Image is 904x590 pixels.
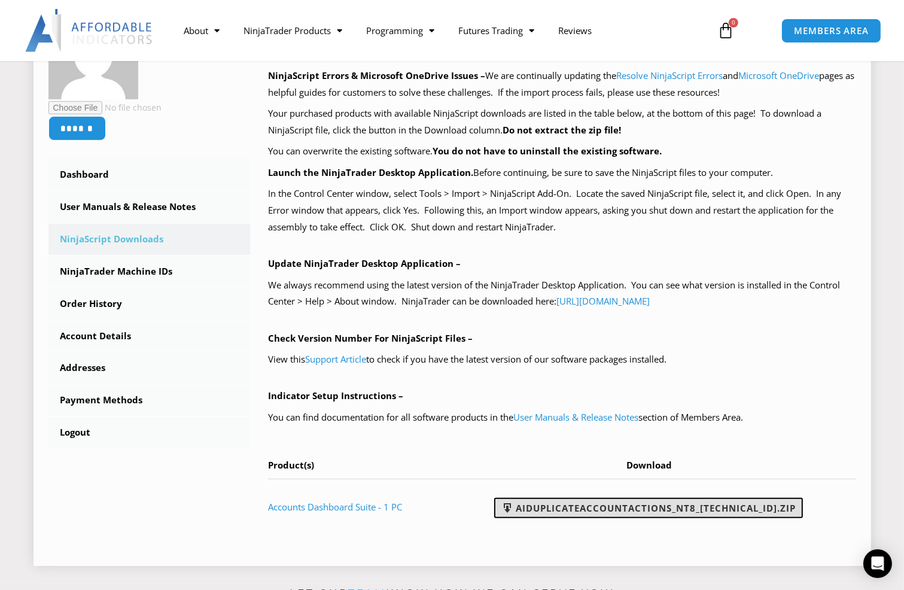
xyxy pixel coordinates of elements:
b: Update NinjaTrader Desktop Application – [268,257,461,269]
a: MEMBERS AREA [781,19,881,43]
a: About [172,17,232,44]
b: Launch the NinjaTrader Desktop Application. [268,166,473,178]
p: We are continually updating the and pages as helpful guides for customers to solve these challeng... [268,68,856,101]
b: Do not extract the zip file! [503,124,621,136]
span: Download [626,459,672,471]
a: AIDuplicateAccountActions_NT8_[TECHNICAL_ID].zip [494,498,803,518]
a: Programming [354,17,446,44]
p: Before continuing, be sure to save the NinjaScript files to your computer. [268,165,856,181]
a: NinjaTrader Products [232,17,354,44]
b: Indicator Setup Instructions – [268,390,403,402]
p: You can overwrite the existing software. [268,143,856,160]
a: Reviews [546,17,604,44]
a: Dashboard [48,159,251,190]
a: Order History [48,288,251,320]
p: Your purchased products with available NinjaScript downloads are listed in the table below, at th... [268,105,856,139]
a: Accounts Dashboard Suite - 1 PC [268,501,402,513]
a: NinjaTrader Machine IDs [48,256,251,287]
span: Product(s) [268,459,314,471]
img: LogoAI | Affordable Indicators – NinjaTrader [25,9,154,52]
a: NinjaScript Downloads [48,224,251,255]
a: Addresses [48,352,251,384]
p: In the Control Center window, select Tools > Import > NinjaScript Add-On. Locate the saved NinjaS... [268,185,856,236]
a: [URL][DOMAIN_NAME] [556,295,650,307]
div: Open Intercom Messenger [863,549,892,578]
b: Check Version Number For NinjaScript Files – [268,332,473,344]
a: Payment Methods [48,385,251,416]
span: 0 [729,18,738,28]
a: Microsoft OneDrive [738,69,819,81]
p: You can find documentation for all software products in the section of Members Area. [268,409,856,426]
nav: Account pages [48,159,251,448]
a: Account Details [48,321,251,352]
a: Logout [48,417,251,448]
a: 0 [699,13,752,48]
a: Support Article [305,353,366,365]
b: NinjaScript Errors & Microsoft OneDrive Issues – [268,69,485,81]
a: Futures Trading [446,17,546,44]
a: User Manuals & Release Notes [48,191,251,223]
b: You do not have to uninstall the existing software. [433,145,662,157]
p: View this to check if you have the latest version of our software packages installed. [268,351,856,368]
a: User Manuals & Release Notes [513,411,638,423]
span: MEMBERS AREA [794,26,869,35]
nav: Menu [172,17,705,44]
a: Resolve NinjaScript Errors [616,69,723,81]
p: We always recommend using the latest version of the NinjaTrader Desktop Application. You can see ... [268,277,856,311]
